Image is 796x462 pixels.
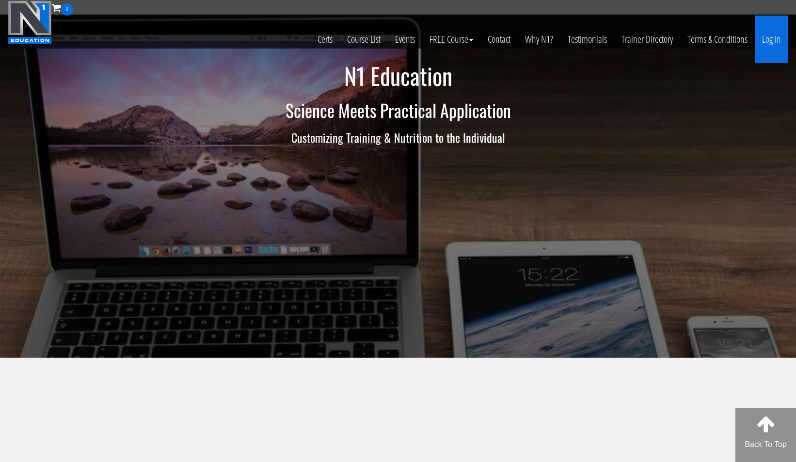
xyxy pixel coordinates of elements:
a: 0 [52,1,73,14]
a: Course List [340,16,388,63]
img: n1-education [8,0,52,44]
a: Terms & Conditions [680,16,755,63]
h2: Science Meets Practical Application [114,100,682,120]
a: FREE Course [422,16,480,63]
h3: Customizing Training & Nutrition to the Individual [114,131,682,144]
a: Certs [310,16,340,63]
a: Log In [755,16,788,63]
a: Why N1? [518,16,560,63]
span: 0 [61,3,73,16]
a: Testimonials [560,16,614,63]
p: Back To Top [735,439,796,450]
h1: N1 Education [114,63,682,89]
a: Contact [480,16,518,63]
a: Trainer Directory [614,16,680,63]
a: Events [388,16,422,63]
